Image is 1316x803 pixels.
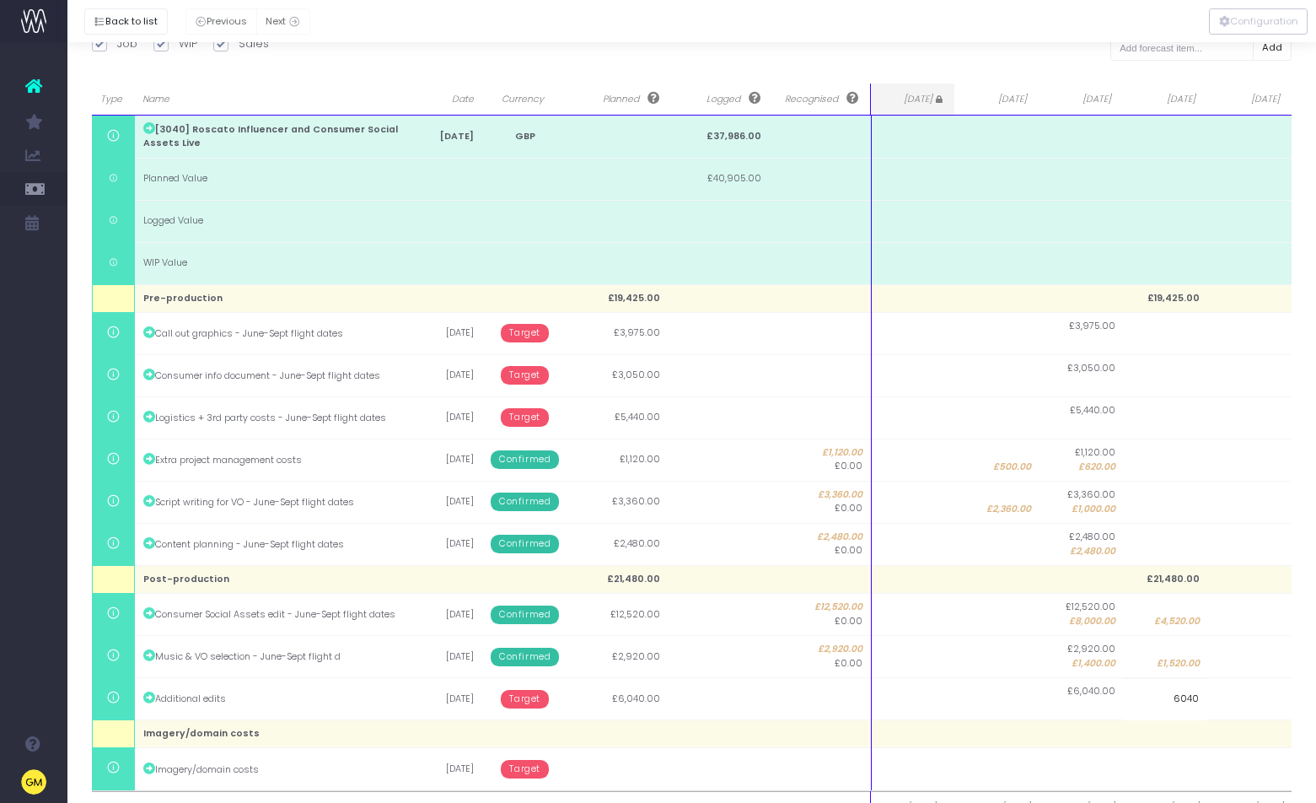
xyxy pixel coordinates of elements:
[501,324,549,342] span: Target
[1078,461,1115,474] span: £620.00
[84,8,168,35] button: Back to list
[835,502,862,515] span: £0.00
[501,408,549,427] span: Target
[679,92,760,106] span: Logged
[134,748,406,790] td: Imagery/domain costs
[501,366,549,385] span: Target
[134,439,406,481] td: Extra project management costs
[1147,292,1200,305] span: £19,425.00
[1253,35,1292,62] button: Add
[134,354,406,396] td: Consumer info document - June-Sept flight dates
[482,116,567,158] td: GBP
[1072,657,1115,671] span: £1,400.00
[567,284,669,312] td: £19,425.00
[501,760,549,779] span: Target
[153,35,197,52] label: WIP
[1070,545,1115,558] span: £2,480.00
[835,615,862,628] span: £0.00
[185,8,257,35] button: Previous
[100,93,122,106] span: Type
[406,636,482,678] td: [DATE]
[1070,404,1115,418] span: £5,440.00
[406,678,482,720] td: [DATE]
[1157,657,1200,671] span: £1,520.00
[1216,93,1280,106] span: [DATE]
[134,158,406,200] td: Planned Value
[134,523,406,565] td: Content planning - June-Sept flight dates
[406,312,482,354] td: [DATE]
[406,354,482,396] td: [DATE]
[134,396,406,439] td: Logistics + 3rd party costs - June-Sept flight dates
[1072,503,1115,516] span: £1,000.00
[567,523,669,565] td: £2,480.00
[134,565,406,593] td: Post-production
[21,769,46,795] img: images/default_profile_image.png
[1067,643,1115,656] span: £2,920.00
[778,531,862,544] span: £2,480.00
[567,439,669,481] td: £1,120.00
[567,396,669,439] td: £5,440.00
[134,284,406,312] td: Pre-production
[567,678,669,720] td: £6,040.00
[963,93,1027,106] span: [DATE]
[1110,35,1254,62] input: Add forecast item...
[491,606,559,624] span: Confirmed
[92,35,137,52] label: Job
[1069,531,1115,544] span: £2,480.00
[986,503,1031,516] span: £2,360.00
[567,312,669,354] td: £3,975.00
[567,481,669,523] td: £3,360.00
[993,461,1031,474] span: £500.00
[1209,8,1308,35] button: Configuration
[1069,615,1115,628] span: £8,000.00
[491,93,555,106] span: Currency
[134,678,406,720] td: Additional edits
[491,535,559,553] span: Confirmed
[1154,615,1200,628] span: £4,520.00
[213,35,269,52] label: Sales
[491,493,559,511] span: Confirmed
[778,488,862,502] span: £3,360.00
[835,544,862,558] span: £0.00
[134,594,406,636] td: Consumer Social Assets edit - June-Sept flight dates
[567,594,669,636] td: £12,520.00
[406,396,482,439] td: [DATE]
[1131,93,1195,106] span: [DATE]
[778,446,862,460] span: £1,120.00
[406,116,482,158] td: [DATE]
[778,601,862,614] span: £12,520.00
[134,116,406,158] td: [3040] Roscato Influencer and Consumer Social Assets Live
[567,565,669,593] td: £21,480.00
[406,523,482,565] td: [DATE]
[501,690,549,709] span: Target
[256,8,310,35] button: Next
[134,242,406,284] td: WIP Value
[669,116,770,158] td: £37,986.00
[567,354,669,396] td: £3,050.00
[491,648,559,666] span: Confirmed
[134,481,406,523] td: Script writing for VO - June-Sept flight dates
[134,636,406,678] td: Music & VO selection - June-Sept flight d
[567,636,669,678] td: £2,920.00
[406,439,482,481] td: [DATE]
[1147,573,1200,586] span: £21,480.00
[134,200,406,242] td: Logged Value
[134,720,406,748] td: Imagery/domain costs
[1209,8,1308,35] div: Vertical button group
[578,92,659,106] span: Planned
[835,460,862,473] span: £0.00
[406,481,482,523] td: [DATE]
[835,657,862,671] span: £0.00
[1047,93,1111,106] span: [DATE]
[879,93,943,106] span: [DATE]
[406,748,482,790] td: [DATE]
[669,158,770,200] td: £40,905.00
[1069,320,1115,333] span: £3,975.00
[778,643,862,656] span: £2,920.00
[1075,446,1115,460] span: £1,120.00
[142,93,395,106] span: Name
[418,93,474,106] span: Date
[134,312,406,354] td: Call out graphics - June-Sept flight dates
[491,450,559,469] span: Confirmed
[1066,601,1115,614] span: £12,520.00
